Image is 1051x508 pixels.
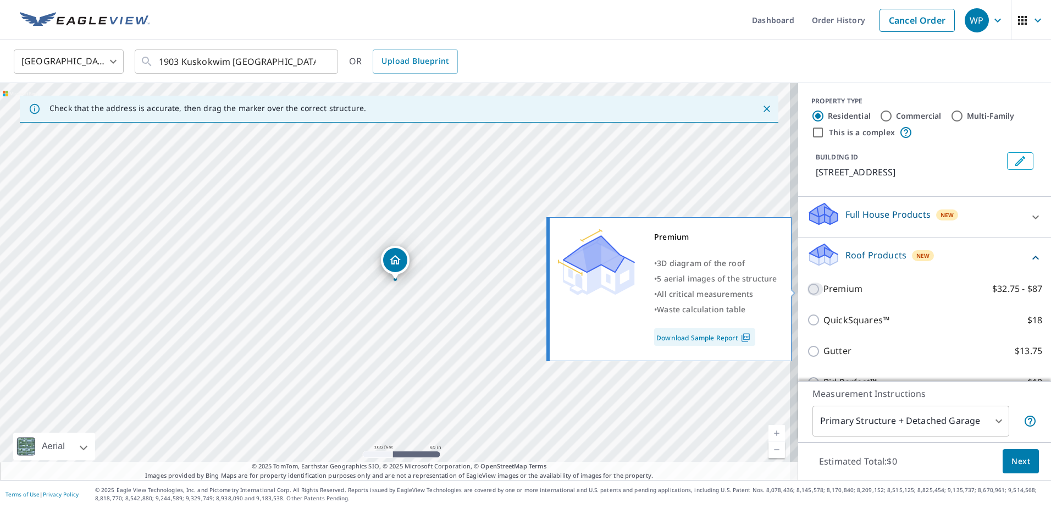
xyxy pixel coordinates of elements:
[5,490,40,498] a: Terms of Use
[845,208,931,221] p: Full House Products
[558,229,635,295] img: Premium
[768,425,785,441] a: Current Level 17, Zoom In
[1027,376,1042,389] p: $18
[1003,449,1039,474] button: Next
[810,449,906,473] p: Estimated Total: $0
[252,462,547,471] span: © 2025 TomTom, Earthstar Geographics SIO, © 2025 Microsoft Corporation, ©
[1027,313,1042,327] p: $18
[941,211,954,219] span: New
[807,242,1042,273] div: Roof ProductsNew
[823,344,851,358] p: Gutter
[529,462,547,470] a: Terms
[95,486,1046,503] p: © 2025 Eagle View Technologies, Inc. and Pictometry International Corp. All Rights Reserved. Repo...
[829,127,895,138] label: This is a complex
[654,302,777,317] div: •
[992,282,1042,296] p: $32.75 - $87
[43,490,79,498] a: Privacy Policy
[480,462,527,470] a: OpenStreetMap
[1011,455,1030,468] span: Next
[381,246,410,280] div: Dropped pin, building 1, Residential property, 1903 Kuskokwim St Anchorage, AK 99508
[828,111,871,122] label: Residential
[916,251,930,260] span: New
[965,8,989,32] div: WP
[823,282,862,296] p: Premium
[812,406,1009,437] div: Primary Structure + Detached Garage
[654,328,755,346] a: Download Sample Report
[738,333,753,343] img: Pdf Icon
[657,258,745,268] span: 3D diagram of the roof
[816,152,858,162] p: BUILDING ID
[1007,152,1033,170] button: Edit building 1
[654,271,777,286] div: •
[807,201,1042,233] div: Full House ProductsNew
[1015,344,1042,358] p: $13.75
[381,54,449,68] span: Upload Blueprint
[816,165,1003,179] p: [STREET_ADDRESS]
[811,96,1038,106] div: PROPERTY TYPE
[13,433,95,460] div: Aerial
[760,102,774,116] button: Close
[14,46,124,77] div: [GEOGRAPHIC_DATA]
[1024,415,1037,428] span: Your report will include the primary structure and a detached garage if one exists.
[657,304,745,314] span: Waste calculation table
[657,289,753,299] span: All critical measurements
[896,111,942,122] label: Commercial
[5,491,79,498] p: |
[768,441,785,458] a: Current Level 17, Zoom Out
[373,49,457,74] a: Upload Blueprint
[349,49,458,74] div: OR
[654,256,777,271] div: •
[823,376,877,389] p: Bid Perfect™
[159,46,316,77] input: Search by address or latitude-longitude
[812,387,1037,400] p: Measurement Instructions
[879,9,955,32] a: Cancel Order
[823,313,889,327] p: QuickSquares™
[38,433,68,460] div: Aerial
[657,273,777,284] span: 5 aerial images of the structure
[654,286,777,302] div: •
[845,249,906,262] p: Roof Products
[20,12,150,29] img: EV Logo
[967,111,1015,122] label: Multi-Family
[654,229,777,245] div: Premium
[49,103,366,113] p: Check that the address is accurate, then drag the marker over the correct structure.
